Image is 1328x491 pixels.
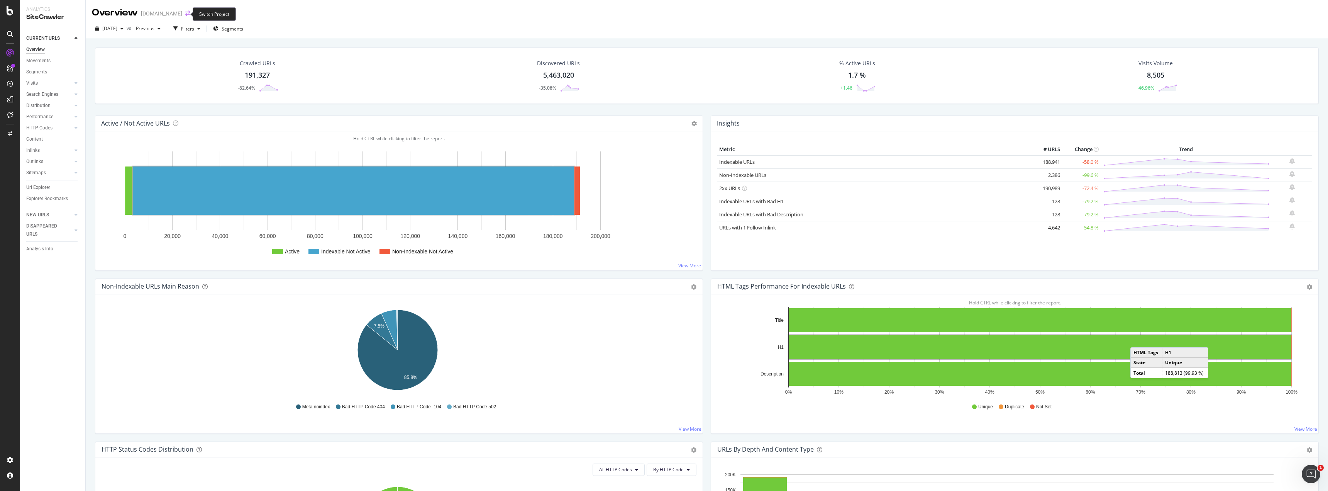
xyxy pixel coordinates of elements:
[102,445,193,453] div: HTTP Status Codes Distribution
[240,59,275,67] div: Crawled URLs
[26,158,43,166] div: Outlinks
[1237,389,1246,395] text: 90%
[26,245,80,253] a: Analysis Info
[26,102,72,110] a: Distribution
[26,46,45,54] div: Overview
[834,389,844,395] text: 10%
[1062,195,1101,208] td: -79.2 %
[1162,358,1208,368] td: Unique
[1318,465,1324,471] span: 1
[26,68,47,76] div: Segments
[238,85,255,91] div: -82.64%
[26,146,72,155] a: Inlinks
[124,233,127,239] text: 0
[1031,168,1062,182] td: 2,386
[1062,221,1101,234] td: -54.8 %
[1289,171,1295,177] div: bell-plus
[26,195,68,203] div: Explorer Bookmarks
[181,25,194,32] div: Filters
[26,169,72,177] a: Sitemaps
[26,68,80,76] a: Segments
[133,25,154,32] span: Previous
[1036,404,1052,410] span: Not Set
[1031,144,1062,155] th: # URLS
[1031,182,1062,195] td: 190,989
[26,57,51,65] div: Movements
[1035,389,1045,395] text: 50%
[92,6,138,19] div: Overview
[1031,155,1062,169] td: 188,941
[26,13,79,22] div: SiteCrawler
[647,464,696,476] button: By HTTP Code
[374,323,385,329] text: 7.5%
[719,185,740,192] a: 2xx URLs
[1062,155,1101,169] td: -58.0 %
[302,404,330,410] span: Meta noindex
[26,113,72,121] a: Performance
[212,233,228,239] text: 40,000
[1294,426,1317,432] a: View More
[717,282,846,290] div: HTML Tags Performance for Indexable URLs
[26,135,43,143] div: Content
[717,144,1031,155] th: Metric
[761,371,784,377] text: Description
[653,466,684,473] span: By HTTP Code
[26,211,49,219] div: NEW URLS
[102,25,117,32] span: 2025 Oct. 9th
[453,404,496,410] span: Bad HTTP Code 502
[1162,368,1208,378] td: 188,813 (99.93 %)
[884,389,894,395] text: 20%
[102,144,696,264] svg: A chart.
[719,158,755,165] a: Indexable URLs
[591,233,610,239] text: 200,000
[127,25,133,31] span: vs
[26,195,80,203] a: Explorer Bookmarks
[26,222,72,238] a: DISAPPEARED URLS
[775,318,784,323] text: Title
[26,34,72,42] a: CURRENT URLS
[725,472,736,477] text: 200K
[404,375,417,380] text: 85.8%
[1289,223,1295,229] div: bell-plus
[1031,195,1062,208] td: 128
[1062,208,1101,221] td: -79.2 %
[1031,208,1062,221] td: 128
[164,233,181,239] text: 20,000
[691,121,697,126] i: Options
[26,245,53,253] div: Analysis Info
[26,169,46,177] div: Sitemaps
[26,183,80,192] a: Url Explorer
[170,22,203,35] button: Filters
[448,233,468,239] text: 140,000
[26,6,79,13] div: Analytics
[678,262,701,269] a: View More
[307,233,324,239] text: 80,000
[717,445,814,453] div: URLs by Depth and Content Type
[102,282,199,290] div: Non-Indexable URLs Main Reason
[102,307,694,396] div: A chart.
[1086,389,1095,395] text: 60%
[26,34,60,42] div: CURRENT URLS
[26,102,51,110] div: Distribution
[717,307,1309,396] svg: A chart.
[101,118,170,129] h4: Active / Not Active URLs
[1131,368,1162,378] td: Total
[935,389,944,395] text: 30%
[679,426,701,432] a: View More
[1302,465,1320,483] iframe: Intercom live chat
[245,70,270,80] div: 191,327
[496,233,515,239] text: 160,000
[397,404,441,410] span: Bad HTTP Code -104
[719,224,776,231] a: URLs with 1 Follow Inlink
[1031,221,1062,234] td: 4,642
[133,22,164,35] button: Previous
[141,10,182,17] div: [DOMAIN_NAME]
[1289,197,1295,203] div: bell-plus
[840,85,852,91] div: +1.46
[1062,144,1101,155] th: Change
[392,248,453,255] text: Non-Indexable Not Active
[210,22,246,35] button: Segments
[1136,389,1145,395] text: 70%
